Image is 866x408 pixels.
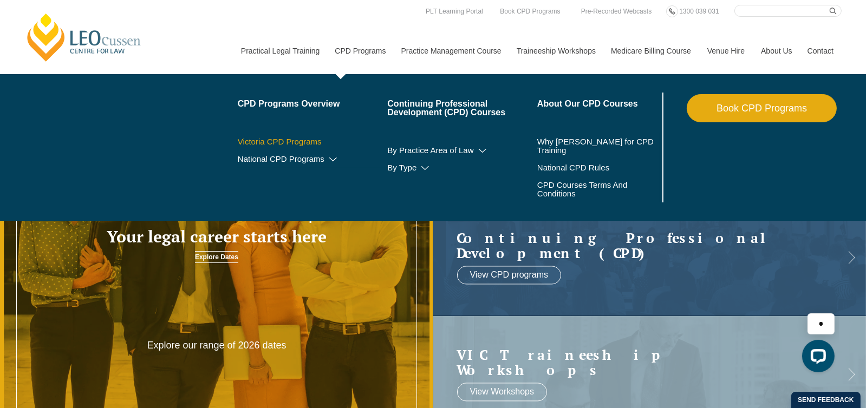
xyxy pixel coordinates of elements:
p: Explore our range of 2026 dates [130,339,303,352]
a: 1300 039 031 [676,5,721,17]
a: Book CPD Programs [687,94,837,122]
h2: 2026 PLT Intakes Now Open [87,201,347,223]
a: PLT Learning Portal [423,5,486,17]
a: Medicare Billing Course [603,28,699,74]
a: Why [PERSON_NAME] for CPD Training [537,137,660,155]
h3: Your legal career starts here [87,228,347,246]
a: Explore Dates [195,251,238,263]
a: Contact [799,28,842,74]
iframe: LiveChat chat widget [688,294,839,381]
span: 1300 039 031 [679,8,719,15]
a: About Our CPD Courses [537,100,660,108]
a: Book CPD Programs [497,5,563,17]
a: Practice Management Course [393,28,509,74]
a: Traineeship Workshops [509,28,603,74]
a: View Workshops [457,383,548,402]
a: CPD Programs [327,28,393,74]
a: National CPD Rules [537,163,660,172]
a: National CPD Programs [238,155,388,163]
a: Continuing ProfessionalDevelopment (CPD) [457,231,821,261]
a: CPD Programs Overview [238,100,388,108]
a: By Type [387,163,537,172]
a: By Practice Area of Law [387,146,537,155]
a: About Us [753,28,799,74]
a: CPD Courses Terms And Conditions [537,181,633,198]
a: Pre-Recorded Webcasts [578,5,655,17]
a: Continuing Professional Development (CPD) Courses [387,100,537,117]
a: View CPD programs [457,266,562,285]
a: Practical Legal Training [233,28,327,74]
a: Victoria CPD Programs [238,137,388,146]
h2: Continuing Professional Development (CPD) [457,231,821,261]
a: Venue Hire [699,28,753,74]
a: [PERSON_NAME] Centre for Law [24,12,144,63]
a: VIC Traineeship Workshops [457,348,821,378]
